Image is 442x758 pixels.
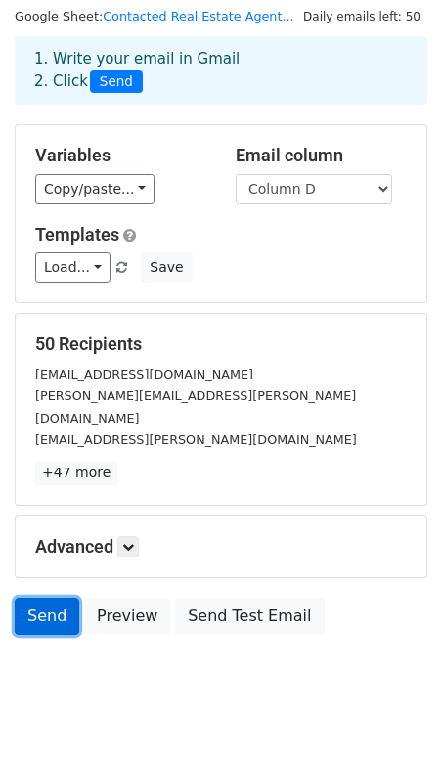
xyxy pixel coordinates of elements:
[103,9,293,23] a: Contacted Real Estate Agent...
[344,664,442,758] div: Chat-Widget
[35,174,155,204] a: Copy/paste...
[35,224,119,245] a: Templates
[20,48,422,93] div: 1. Write your email in Gmail 2. Click
[35,334,407,355] h5: 50 Recipients
[15,598,79,635] a: Send
[35,367,253,381] small: [EMAIL_ADDRESS][DOMAIN_NAME]
[236,145,407,166] h5: Email column
[141,252,192,283] button: Save
[15,9,294,23] small: Google Sheet:
[35,145,206,166] h5: Variables
[35,461,117,485] a: +47 more
[296,9,427,23] a: Daily emails left: 50
[344,664,442,758] iframe: Chat Widget
[35,252,110,283] a: Load...
[296,6,427,27] span: Daily emails left: 50
[175,598,324,635] a: Send Test Email
[35,388,356,425] small: [PERSON_NAME][EMAIL_ADDRESS][PERSON_NAME][DOMAIN_NAME]
[35,536,407,557] h5: Advanced
[35,432,357,447] small: [EMAIL_ADDRESS][PERSON_NAME][DOMAIN_NAME]
[84,598,170,635] a: Preview
[90,70,143,94] span: Send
